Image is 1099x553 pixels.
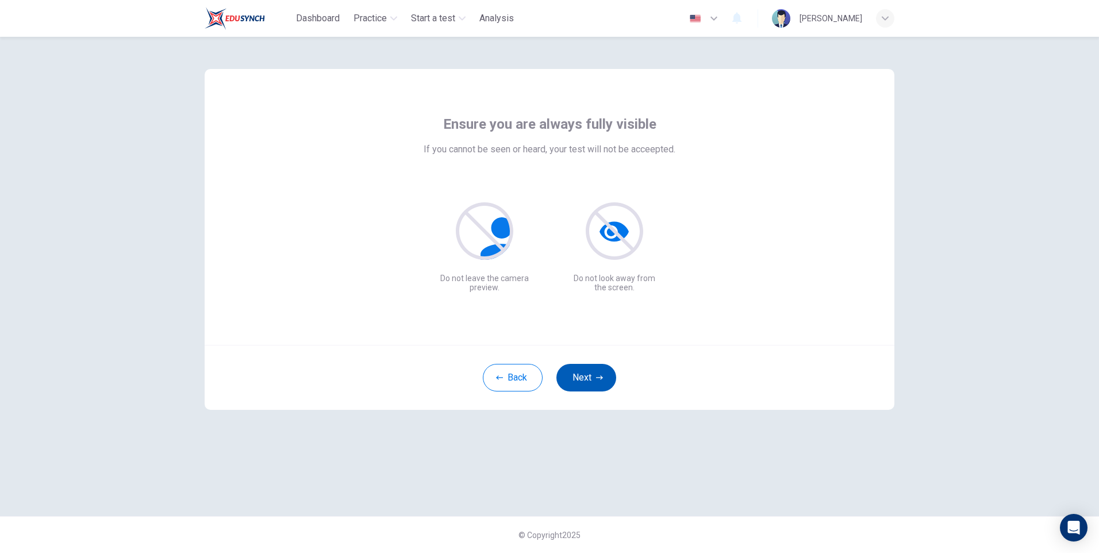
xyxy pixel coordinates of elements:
span: Start a test [411,11,455,25]
button: Start a test [406,8,470,29]
img: en [688,14,702,23]
button: Next [556,364,616,391]
span: If you cannot be seen or heard, your test will not be acceepted. [424,143,675,156]
button: Dashboard [291,8,344,29]
span: Ensure you are always fully visible [443,115,656,133]
p: Do not leave the camera preview. [438,274,531,292]
span: Practice [353,11,387,25]
img: Train Test logo [205,7,265,30]
span: © Copyright 2025 [518,531,581,540]
div: Open Intercom Messenger [1060,514,1088,542]
span: Analysis [479,11,514,25]
button: Back [483,364,543,391]
img: Profile picture [772,9,790,28]
a: Train Test logo [205,7,291,30]
button: Analysis [475,8,518,29]
span: Dashboard [296,11,340,25]
p: Do not look away from the screen. [568,274,661,292]
div: [PERSON_NAME] [800,11,862,25]
button: Practice [349,8,402,29]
